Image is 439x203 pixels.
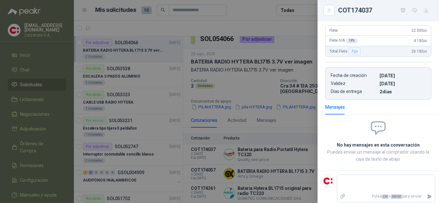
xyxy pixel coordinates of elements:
[325,104,345,111] div: Mensajes
[325,148,431,163] p: Puedes enviar un mensaje al comprador usando la caja de texto de abajo.
[331,89,377,94] p: Días de entrega
[331,73,377,78] p: Fecha de creación
[329,47,362,55] span: Total Flete
[411,28,427,33] span: 22.000
[424,191,435,202] button: Enviar
[414,38,427,43] span: 4.180
[382,194,389,199] span: Ctrl
[329,38,357,43] span: Flete IVA
[331,81,377,86] p: Validez
[346,38,358,43] div: 19 %
[329,28,338,33] span: Flete
[423,29,427,32] span: ,00
[325,6,333,14] button: Close
[380,89,426,94] p: 2 dias
[348,47,360,55] div: Fijo
[423,39,427,43] span: ,00
[325,141,431,148] h2: No hay mensajes en esta conversación
[411,49,427,54] span: 26.180
[338,5,431,15] div: COT174037
[423,50,427,53] span: ,00
[322,175,334,187] img: Company Logo
[391,194,402,199] span: ENTER
[348,191,425,202] p: Pulsa + para enviar
[380,73,426,78] p: [DATE]
[337,191,348,202] label: Adjuntar archivos
[380,81,426,86] p: [DATE]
